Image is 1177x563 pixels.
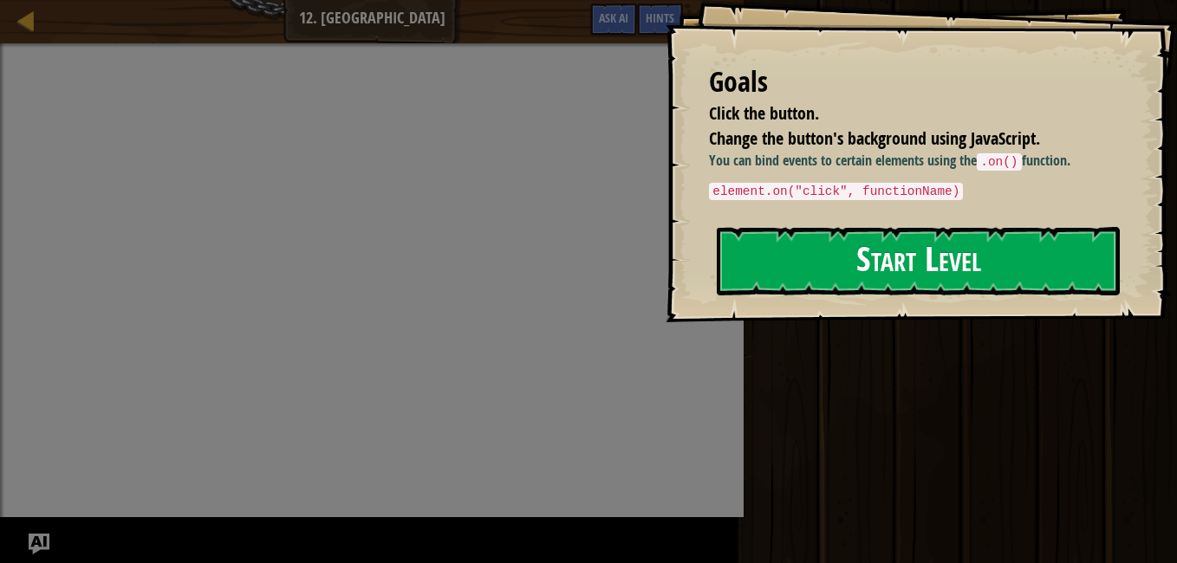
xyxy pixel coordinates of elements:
[687,126,1112,152] li: Change the button's background using JavaScript.
[687,101,1112,126] li: Click the button.
[646,10,674,26] span: Hints
[590,3,637,36] button: Ask AI
[709,183,963,200] code: element.on("click", functionName)
[599,10,628,26] span: Ask AI
[709,62,1116,102] div: Goals
[977,153,1021,171] code: .on()
[709,101,819,125] span: Click the button.
[709,126,1040,150] span: Change the button's background using JavaScript.
[29,534,49,554] button: Ask AI
[717,227,1120,295] button: Start Level
[709,151,1129,171] p: You can bind events to certain elements using the function.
